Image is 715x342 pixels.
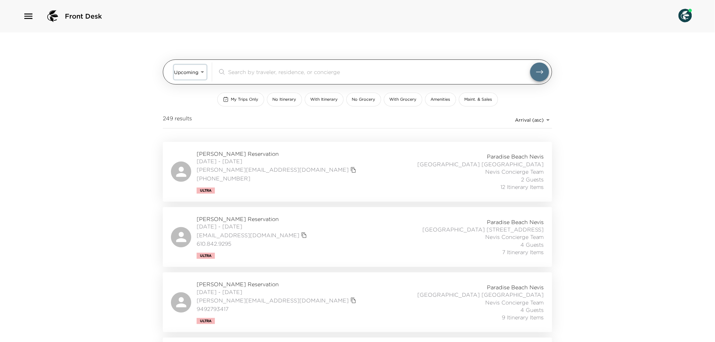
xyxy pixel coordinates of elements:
img: logo [45,8,61,24]
button: With Grocery [384,93,422,106]
button: With Itinerary [305,93,344,106]
span: 7 Itinerary Items [502,248,544,256]
input: Search by traveler, residence, or concierge [228,68,530,76]
span: My Trips Only [231,97,258,102]
span: Maint. & Sales [465,97,492,102]
span: With Itinerary [311,97,338,102]
span: 249 results [163,115,192,125]
span: Ultra [200,319,212,323]
a: [EMAIL_ADDRESS][DOMAIN_NAME] [197,231,299,239]
span: Amenities [431,97,450,102]
button: copy primary member email [349,296,358,305]
span: [GEOGRAPHIC_DATA] [GEOGRAPHIC_DATA] [417,291,544,298]
button: copy primary member email [349,165,358,175]
span: [DATE] - [DATE] [197,288,358,296]
span: [GEOGRAPHIC_DATA] [STREET_ADDRESS] [422,226,544,233]
span: 4 Guests [520,306,544,314]
span: 9 Itinerary Items [502,314,544,321]
span: 610.842.9295 [197,240,309,247]
button: No Itinerary [267,93,302,106]
a: [PERSON_NAME] Reservation[DATE] - [DATE][PERSON_NAME][EMAIL_ADDRESS][DOMAIN_NAME]copy primary mem... [163,142,552,202]
a: [PERSON_NAME] Reservation[DATE] - [DATE][EMAIL_ADDRESS][DOMAIN_NAME]copy primary member email610.... [163,207,552,267]
span: [PERSON_NAME] Reservation [197,280,358,288]
span: No Itinerary [273,97,296,102]
a: [PERSON_NAME][EMAIL_ADDRESS][DOMAIN_NAME] [197,166,349,173]
span: [DATE] - [DATE] [197,157,358,165]
span: Paradise Beach Nevis [487,153,544,160]
img: User [679,9,692,22]
span: With Grocery [390,97,417,102]
span: Paradise Beach Nevis [487,218,544,226]
span: Ultra [200,254,212,258]
span: Nevis Concierge Team [485,233,544,241]
button: Maint. & Sales [459,93,498,106]
a: [PERSON_NAME][EMAIL_ADDRESS][DOMAIN_NAME] [197,297,349,304]
button: My Trips Only [217,93,264,106]
span: [DATE] - [DATE] [197,223,309,230]
button: No Grocery [346,93,381,106]
span: Ultra [200,189,212,193]
button: copy primary member email [299,230,309,240]
span: Nevis Concierge Team [485,168,544,175]
span: 12 Itinerary Items [500,183,544,191]
span: [PERSON_NAME] Reservation [197,150,358,157]
span: Nevis Concierge Team [485,299,544,306]
span: 4 Guests [520,241,544,248]
a: [PERSON_NAME] Reservation[DATE] - [DATE][PERSON_NAME][EMAIL_ADDRESS][DOMAIN_NAME]copy primary mem... [163,272,552,332]
span: [GEOGRAPHIC_DATA] [GEOGRAPHIC_DATA] [417,161,544,168]
span: [PERSON_NAME] Reservation [197,215,309,223]
span: 9492793417 [197,305,358,313]
span: Upcoming [174,69,198,75]
span: [PHONE_NUMBER] [197,175,358,182]
span: Front Desk [65,11,102,21]
span: No Grocery [352,97,375,102]
span: Paradise Beach Nevis [487,284,544,291]
span: 2 Guests [521,176,544,183]
button: Amenities [425,93,456,106]
span: Arrival (asc) [515,117,544,123]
